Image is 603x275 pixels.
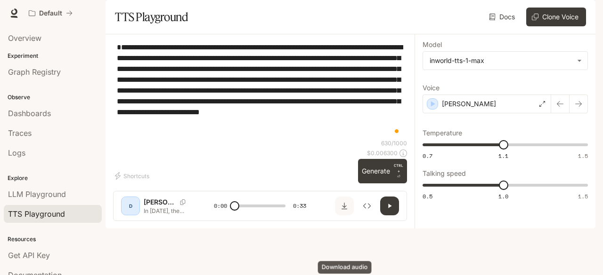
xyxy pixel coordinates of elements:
[498,152,508,160] span: 1.1
[144,207,191,215] p: In [DATE], the paranormal investigation group [US_STATE] Ghost Trackers conducted a paranormal in...
[430,56,572,65] div: inworld-tts-1-max
[358,159,407,183] button: GenerateCTRL +⏎
[578,152,588,160] span: 1.5
[394,163,403,174] p: CTRL +
[39,9,62,17] p: Default
[335,196,354,215] button: Download audio
[293,201,306,211] span: 0:33
[117,42,403,139] textarea: To enrich screen reader interactions, please activate Accessibility in Grammarly extension settings
[123,198,138,213] div: D
[423,192,432,200] span: 0.5
[423,152,432,160] span: 0.7
[24,4,77,23] button: All workspaces
[144,197,176,207] p: [PERSON_NAME]
[423,41,442,48] p: Model
[526,8,586,26] button: Clone Voice
[498,192,508,200] span: 1.0
[487,8,519,26] a: Docs
[113,168,153,183] button: Shortcuts
[423,85,440,91] p: Voice
[442,99,496,109] p: [PERSON_NAME]
[394,163,403,180] p: ⏎
[318,261,372,274] div: Download audio
[214,201,227,211] span: 0:00
[358,196,376,215] button: Inspect
[423,130,462,136] p: Temperature
[423,52,587,70] div: inworld-tts-1-max
[423,170,466,177] p: Talking speed
[176,199,189,205] button: Copy Voice ID
[578,192,588,200] span: 1.5
[115,8,188,26] h1: TTS Playground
